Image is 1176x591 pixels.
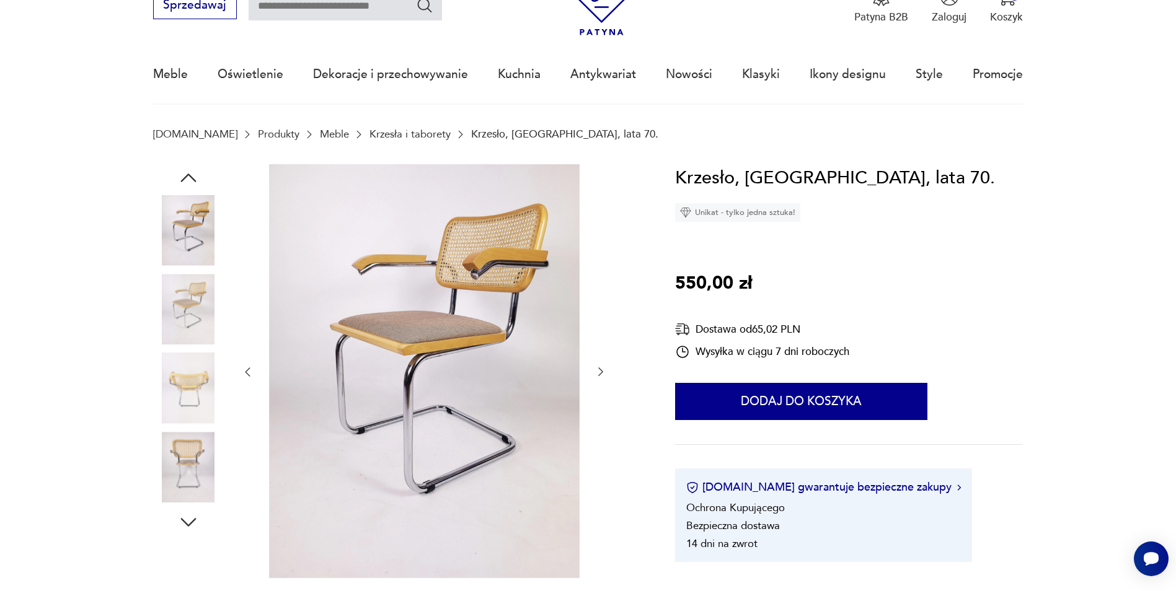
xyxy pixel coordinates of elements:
[932,10,966,24] p: Zaloguj
[854,10,908,24] p: Patyna B2B
[153,353,224,424] img: Zdjęcie produktu Krzesło, Włochy, lata 70.
[218,46,283,103] a: Oświetlenie
[675,383,927,420] button: Dodaj do koszyka
[973,46,1023,103] a: Promocje
[269,164,580,578] img: Zdjęcie produktu Krzesło, Włochy, lata 70.
[675,322,690,337] img: Ikona dostawy
[675,164,995,193] h1: Krzesło, [GEOGRAPHIC_DATA], lata 70.
[153,128,237,140] a: [DOMAIN_NAME]
[153,274,224,344] img: Zdjęcie produktu Krzesło, Włochy, lata 70.
[313,46,468,103] a: Dekoracje i przechowywanie
[258,128,299,140] a: Produkty
[686,479,961,495] button: [DOMAIN_NAME] gwarantuje bezpieczne zakupy
[570,46,636,103] a: Antykwariat
[957,484,961,491] img: Ikona strzałki w prawo
[153,1,237,11] a: Sprzedawaj
[369,128,451,140] a: Krzesła i taborety
[498,46,541,103] a: Kuchnia
[675,269,752,298] p: 550,00 zł
[1134,541,1169,576] iframe: Smartsupp widget button
[666,46,712,103] a: Nowości
[153,432,224,502] img: Zdjęcie produktu Krzesło, Włochy, lata 70.
[675,322,849,337] div: Dostawa od 65,02 PLN
[686,536,758,551] li: 14 dni na zwrot
[686,501,785,515] li: Ochrona Kupującego
[471,128,658,140] p: Krzesło, [GEOGRAPHIC_DATA], lata 70.
[990,10,1023,24] p: Koszyk
[153,195,224,266] img: Zdjęcie produktu Krzesło, Włochy, lata 70.
[686,481,699,494] img: Ikona certyfikatu
[810,46,886,103] a: Ikony designu
[153,46,188,103] a: Meble
[675,344,849,359] div: Wysyłka w ciągu 7 dni roboczych
[680,207,691,218] img: Ikona diamentu
[675,203,800,222] div: Unikat - tylko jedna sztuka!
[686,519,780,533] li: Bezpieczna dostawa
[742,46,780,103] a: Klasyki
[320,128,349,140] a: Meble
[916,46,943,103] a: Style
